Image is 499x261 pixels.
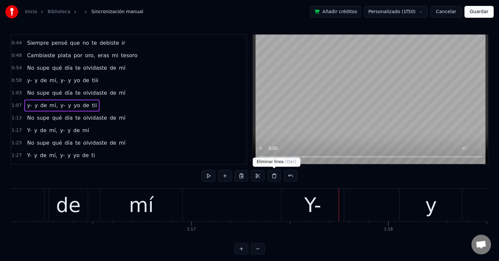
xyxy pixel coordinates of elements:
[49,102,58,109] span: mí,
[11,140,22,146] span: 1:23
[75,114,81,122] span: te
[109,64,117,72] span: de
[465,6,494,18] button: Guardar
[64,89,73,97] span: día
[60,102,66,109] span: y-
[11,102,22,109] span: 1:07
[40,77,48,84] span: de
[11,127,22,134] span: 1:17
[59,127,66,134] span: y-
[471,235,491,254] div: Chat abierto
[187,227,196,232] div: 1:17
[11,65,22,71] span: 0:54
[82,127,90,134] span: mí
[99,39,120,47] span: debiste
[11,40,22,46] span: 0:44
[82,114,108,122] span: olvidaste
[67,152,71,159] span: y
[40,102,48,109] span: de
[60,77,66,84] span: y-
[73,52,83,59] span: por
[82,64,108,72] span: olvidaste
[75,139,81,147] span: te
[48,9,70,15] a: Biblioteca
[82,77,90,84] span: de
[310,6,361,18] button: Añadir créditos
[36,89,50,97] span: supe
[129,190,154,220] div: mí
[118,139,126,147] span: mí
[49,77,58,84] span: mí,
[52,89,63,97] span: qué
[36,64,50,72] span: supe
[11,115,22,121] span: 1:13
[91,9,143,15] span: Sincronización manual
[26,102,33,109] span: y-
[121,39,126,47] span: ir
[109,89,117,97] span: de
[11,52,22,59] span: 0:48
[26,77,33,84] span: y-
[91,102,98,109] span: tii
[26,114,35,122] span: No
[91,152,96,159] span: ti
[57,52,72,59] span: plata
[34,77,38,84] span: y
[285,159,297,164] span: ( Del )
[64,114,73,122] span: día
[49,152,58,159] span: mí,
[118,114,126,122] span: mí
[39,127,47,134] span: de
[91,77,99,84] span: tiii
[34,152,38,159] span: y
[73,152,80,159] span: yo
[73,102,80,109] span: yo
[120,52,138,59] span: tesoro
[36,139,50,147] span: supe
[11,152,22,159] span: 1:27
[67,102,72,109] span: y
[52,139,63,147] span: qué
[81,152,89,159] span: de
[26,139,35,147] span: No
[67,127,71,134] span: y
[51,39,68,47] span: pensé
[11,77,22,84] span: 0:58
[64,64,73,72] span: día
[304,190,321,220] div: Y-
[111,52,119,59] span: mi
[5,5,18,18] img: youka
[75,89,81,97] span: te
[39,152,47,159] span: de
[26,89,35,97] span: No
[67,77,72,84] span: y
[118,89,126,97] span: mí
[26,64,35,72] span: No
[97,52,110,59] span: eras
[73,127,80,134] span: de
[91,39,98,47] span: te
[26,52,56,59] span: Cambiaste
[49,127,58,134] span: mí,
[109,114,117,122] span: de
[52,114,63,122] span: qué
[118,64,126,72] span: mí
[425,190,437,220] div: y
[11,90,22,96] span: 1:03
[59,152,66,159] span: y-
[69,39,80,47] span: que
[82,102,90,109] span: de
[56,190,81,220] div: de
[253,157,301,167] div: Eliminar línea
[430,6,462,18] button: Cancelar
[109,139,117,147] span: de
[36,114,50,122] span: supe
[34,102,38,109] span: y
[82,39,90,47] span: no
[25,9,143,15] nav: breadcrumb
[75,64,81,72] span: te
[84,52,96,59] span: oro,
[34,127,38,134] span: y
[25,9,37,15] a: Inicio
[26,152,32,159] span: Y-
